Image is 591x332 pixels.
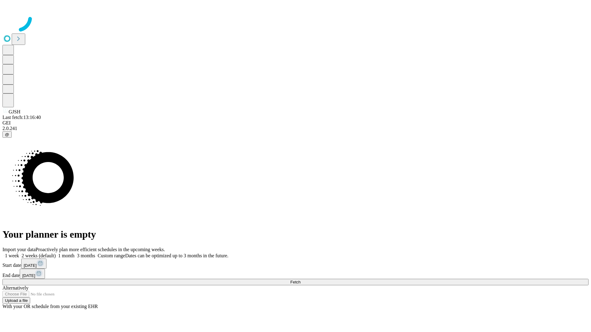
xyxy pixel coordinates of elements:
[5,253,19,258] span: 1 week
[24,263,37,268] span: [DATE]
[36,247,165,252] span: Proactively plan more efficient schedules in the upcoming weeks.
[125,253,228,258] span: Dates can be optimized up to 3 months in the future.
[98,253,125,258] span: Custom range
[21,259,46,269] button: [DATE]
[9,109,20,114] span: GJSH
[2,297,30,304] button: Upload a file
[2,115,41,120] span: Last fetch: 13:16:40
[58,253,74,258] span: 1 month
[2,120,589,126] div: GEI
[77,253,95,258] span: 3 months
[22,253,56,258] span: 2 weeks (default)
[2,131,12,138] button: @
[2,229,589,240] h1: Your planner is empty
[2,279,589,285] button: Fetch
[2,126,589,131] div: 2.0.241
[22,273,35,278] span: [DATE]
[2,285,28,290] span: Alternatively
[2,259,589,269] div: Start date
[290,280,300,284] span: Fetch
[2,304,98,309] span: With your OR schedule from your existing EHR
[5,132,9,137] span: @
[2,269,589,279] div: End date
[20,269,45,279] button: [DATE]
[2,247,36,252] span: Import your data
